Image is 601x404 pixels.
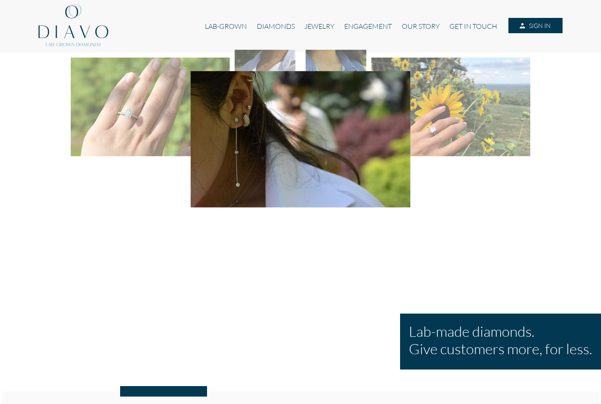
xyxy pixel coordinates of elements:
[508,18,563,34] a: SIGN IN
[235,50,295,87] img: Diavo Lab-grown diamond necklace
[557,360,591,394] iframe: Drift Widget Chat Controller
[71,58,230,156] img: Diavo Lab-grown diamond Ring
[252,18,300,35] a: DIAMONDS
[445,18,502,35] a: GET IN TOUCH
[409,322,592,357] h1: Lab-made diamonds. Give customers more, for less.
[306,50,366,87] img: Diavo Lab-grown diamond necklace
[191,71,411,207] img: Diavo Lab-grown diamond earrings
[421,269,596,366] iframe: Drift Widget Chat Window
[339,18,397,35] a: ENGAGEMENT
[397,18,445,35] a: OUR STORY
[200,18,252,35] a: LAB-GROWN
[300,18,339,35] a: JEWELRY
[371,58,530,156] img: Diavo Lab-grown diamond ring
